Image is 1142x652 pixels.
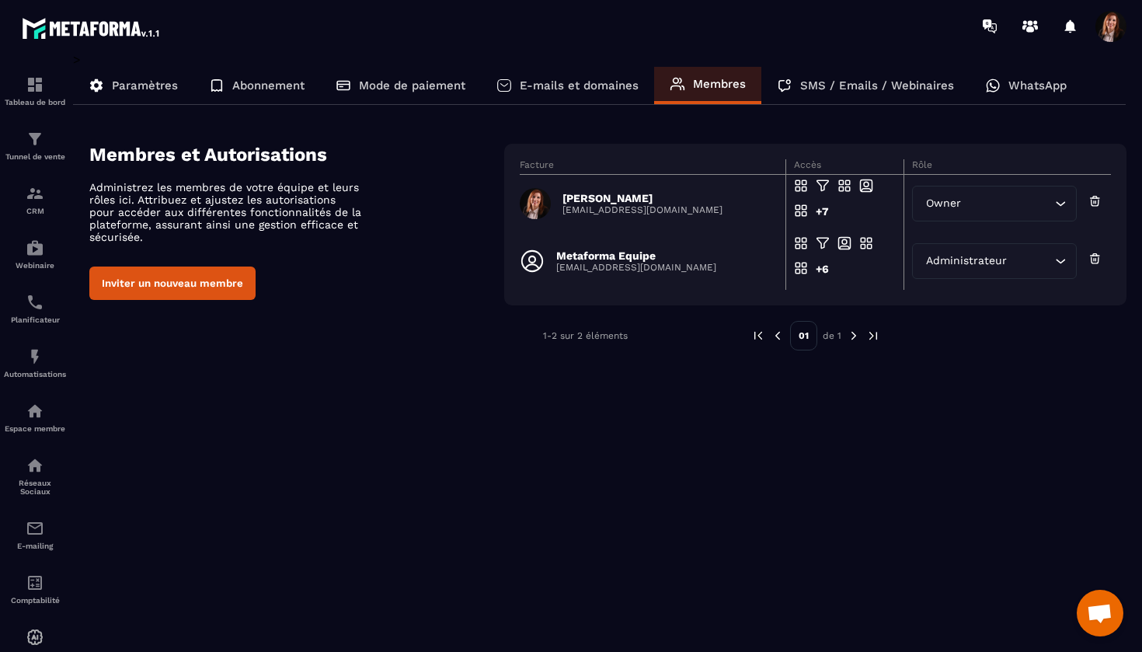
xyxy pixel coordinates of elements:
a: automationsautomationsAutomatisations [4,336,66,390]
input: Search for option [964,195,1051,212]
a: formationformationCRM [4,173,66,227]
img: logo [22,14,162,42]
img: automations [26,402,44,420]
p: CRM [4,207,66,215]
a: formationformationTunnel de vente [4,118,66,173]
img: prev [751,329,765,343]
p: Espace membre [4,424,66,433]
p: E-mailing [4,542,66,550]
div: Search for option [912,243,1077,279]
img: next [866,329,880,343]
p: SMS / Emails / Webinaires [800,78,954,92]
img: scheduler [26,293,44,312]
div: Search for option [912,186,1077,221]
h4: Membres et Autorisations [89,144,504,166]
p: Réseaux Sociaux [4,479,66,496]
th: Facture [520,159,785,175]
p: [EMAIL_ADDRESS][DOMAIN_NAME] [556,262,716,273]
a: automationsautomationsWebinaire [4,227,66,281]
div: > [73,52,1126,374]
span: Administrateur [922,253,1010,270]
a: schedulerschedulerPlanificateur [4,281,66,336]
img: automations [26,347,44,366]
button: Inviter un nouveau membre [89,267,256,300]
p: Planificateur [4,316,66,324]
p: 01 [790,321,817,350]
input: Search for option [1010,253,1051,270]
img: formation [26,75,44,94]
a: Ouvrir le chat [1077,590,1123,636]
p: Automatisations [4,370,66,378]
p: 1-2 sur 2 éléments [543,330,628,341]
p: Abonnement [232,78,305,92]
p: Membres [693,77,746,91]
p: E-mails et domaines [520,78,639,92]
a: social-networksocial-networkRéseaux Sociaux [4,445,66,507]
img: prev [771,329,785,343]
p: Mode de paiement [359,78,465,92]
p: WhatsApp [1008,78,1067,92]
p: Metaforma Equipe [556,249,716,262]
img: formation [26,184,44,203]
img: next [847,329,861,343]
p: Comptabilité [4,596,66,605]
img: automations [26,239,44,257]
a: emailemailE-mailing [4,507,66,562]
img: email [26,519,44,538]
a: accountantaccountantComptabilité [4,562,66,616]
span: Owner [922,195,964,212]
p: [PERSON_NAME] [562,192,722,204]
img: formation [26,130,44,148]
div: +6 [816,261,830,286]
p: Paramètres [112,78,178,92]
a: automationsautomationsEspace membre [4,390,66,445]
p: Webinaire [4,261,66,270]
th: Accès [785,159,904,175]
div: +7 [816,204,830,228]
img: automations [26,628,44,647]
p: Administrez les membres de votre équipe et leurs rôles ici. Attribuez et ajustez les autorisation... [89,181,361,243]
p: [EMAIL_ADDRESS][DOMAIN_NAME] [562,204,722,215]
th: Rôle [904,159,1111,175]
a: formationformationTableau de bord [4,64,66,118]
p: de 1 [823,329,841,342]
p: Tunnel de vente [4,152,66,161]
p: Tableau de bord [4,98,66,106]
img: accountant [26,574,44,592]
img: social-network [26,456,44,475]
